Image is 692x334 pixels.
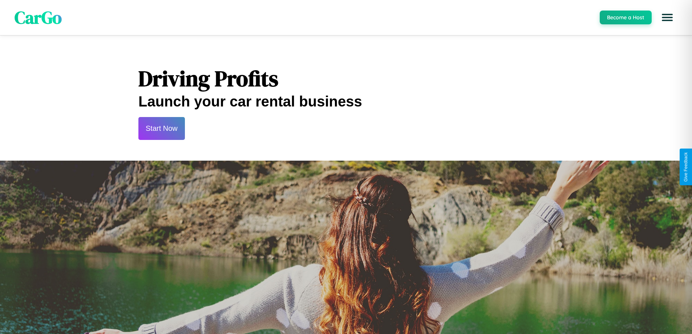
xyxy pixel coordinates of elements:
[600,11,652,24] button: Become a Host
[683,152,688,182] div: Give Feedback
[657,7,677,28] button: Open menu
[138,93,554,110] h2: Launch your car rental business
[138,64,554,93] h1: Driving Profits
[15,5,62,29] span: CarGo
[138,117,185,140] button: Start Now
